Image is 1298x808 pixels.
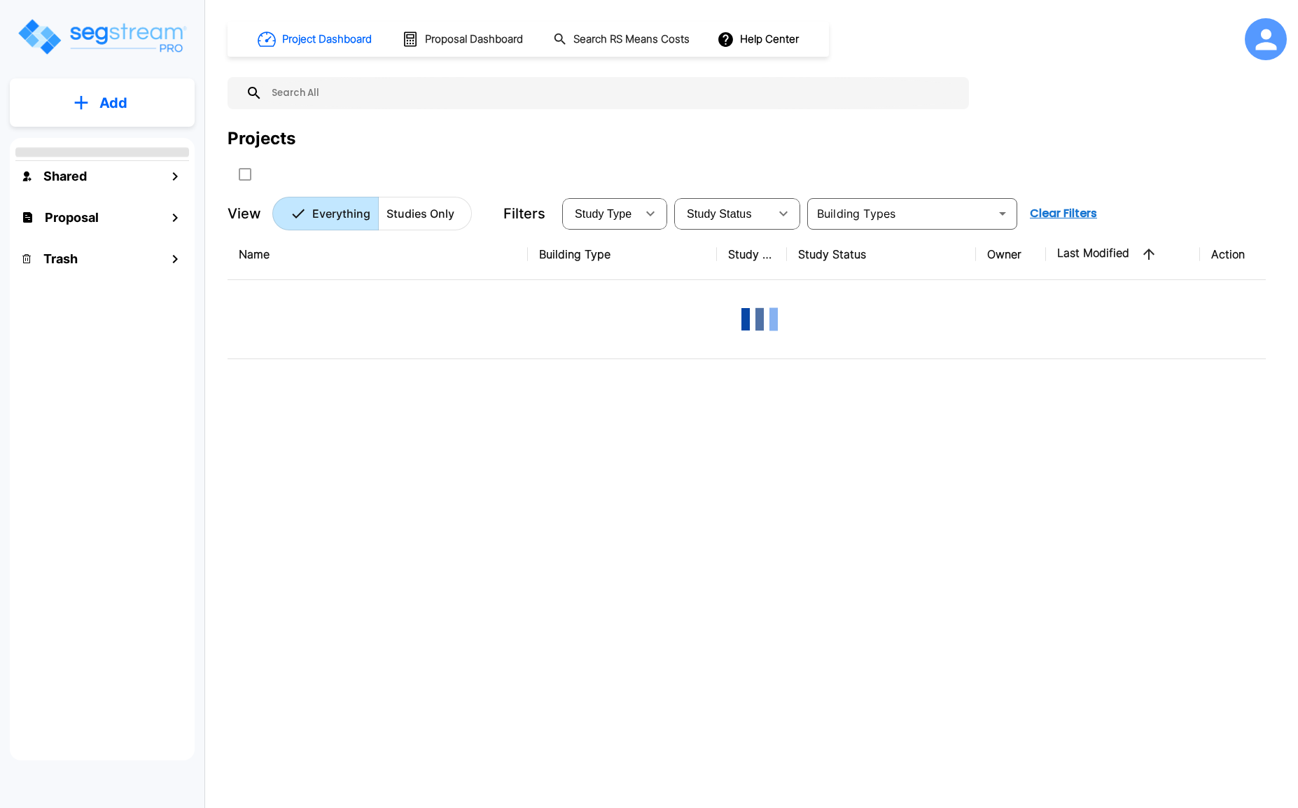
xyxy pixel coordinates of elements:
[43,249,78,268] h1: Trash
[811,204,990,223] input: Building Types
[272,197,379,230] button: Everything
[10,83,195,123] button: Add
[425,32,523,48] h1: Proposal Dashboard
[547,26,697,53] button: Search RS Means Costs
[228,229,528,280] th: Name
[378,197,472,230] button: Studies Only
[396,25,531,54] button: Proposal Dashboard
[386,205,454,222] p: Studies Only
[528,229,717,280] th: Building Type
[993,204,1012,223] button: Open
[228,203,261,224] p: View
[263,77,962,109] input: Search All
[976,229,1046,280] th: Owner
[45,208,99,227] h1: Proposal
[573,32,690,48] h1: Search RS Means Costs
[732,291,788,347] img: Loading
[677,194,769,233] div: Select
[503,203,545,224] p: Filters
[687,208,752,220] span: Study Status
[787,229,976,280] th: Study Status
[282,32,372,48] h1: Project Dashboard
[231,160,259,188] button: SelectAll
[43,167,87,186] h1: Shared
[228,126,295,151] div: Projects
[272,197,472,230] div: Platform
[575,208,631,220] span: Study Type
[16,17,188,57] img: Logo
[252,24,379,55] button: Project Dashboard
[565,194,636,233] div: Select
[1024,200,1103,228] button: Clear Filters
[714,26,804,53] button: Help Center
[99,92,127,113] p: Add
[312,205,370,222] p: Everything
[1200,229,1291,280] th: Action
[717,229,787,280] th: Study Type
[1046,229,1200,280] th: Last Modified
